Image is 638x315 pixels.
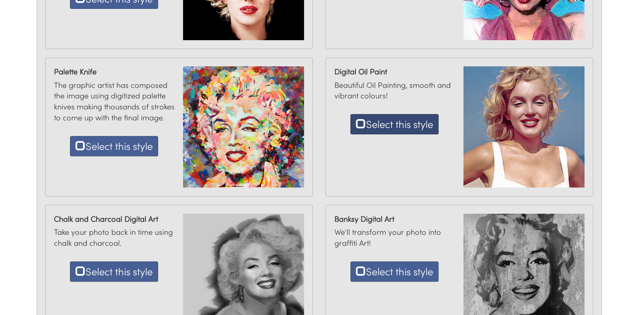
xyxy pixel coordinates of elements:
div: The graphic artist has composed the image using digitized palette knives making thousands of stro... [50,62,179,160]
button: Select this style [350,261,439,282]
div: We'll transform your photo into graffiti Art! [330,209,460,286]
strong: Digital Oil Paint [334,66,455,77]
strong: Chalk and Charcoal Digital Art [54,214,175,225]
strong: Banksy Digital Art [334,214,455,225]
img: mono canvas [183,66,304,187]
strong: Palette Knife [54,66,175,77]
img: mono canvas [463,66,584,187]
div: Take your photo back in time using chalk and charcoal. [50,209,179,286]
button: Select this style [350,114,439,134]
button: Select this style [70,261,158,282]
button: Select this style [70,136,158,156]
div: Beautiful Oil Painting, smooth and vibrant colours! [330,62,460,138]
